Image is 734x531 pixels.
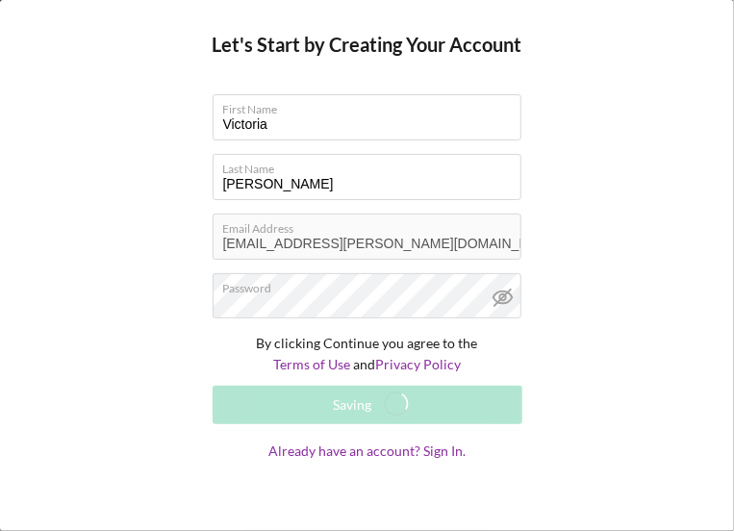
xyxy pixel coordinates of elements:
button: Saving [213,386,522,424]
a: Privacy Policy [375,356,461,372]
label: Last Name [223,155,521,176]
a: Terms of Use [273,356,350,372]
h4: Let's Start by Creating Your Account [213,34,522,56]
label: Email Address [223,215,521,236]
label: First Name [223,95,521,116]
label: Password [223,274,521,295]
a: Already have an account? Sign In. [213,443,522,497]
p: By clicking Continue you agree to the and [213,333,522,376]
div: Saving [334,386,372,424]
